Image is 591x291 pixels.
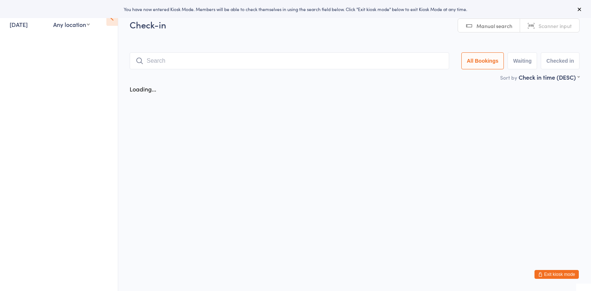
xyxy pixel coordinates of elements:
div: Check in time (DESC) [519,73,580,81]
div: Any location [53,20,90,28]
div: You have now entered Kiosk Mode. Members will be able to check themselves in using the search fie... [12,6,579,12]
div: Loading... [130,85,156,93]
span: Manual search [476,22,512,30]
button: Exit kiosk mode [534,270,579,279]
button: Waiting [508,52,537,69]
input: Search [130,52,449,69]
a: [DATE] [10,20,28,28]
button: All Bookings [461,52,504,69]
span: Scanner input [539,22,572,30]
button: Checked in [541,52,580,69]
h2: Check-in [130,18,580,31]
label: Sort by [500,74,517,81]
